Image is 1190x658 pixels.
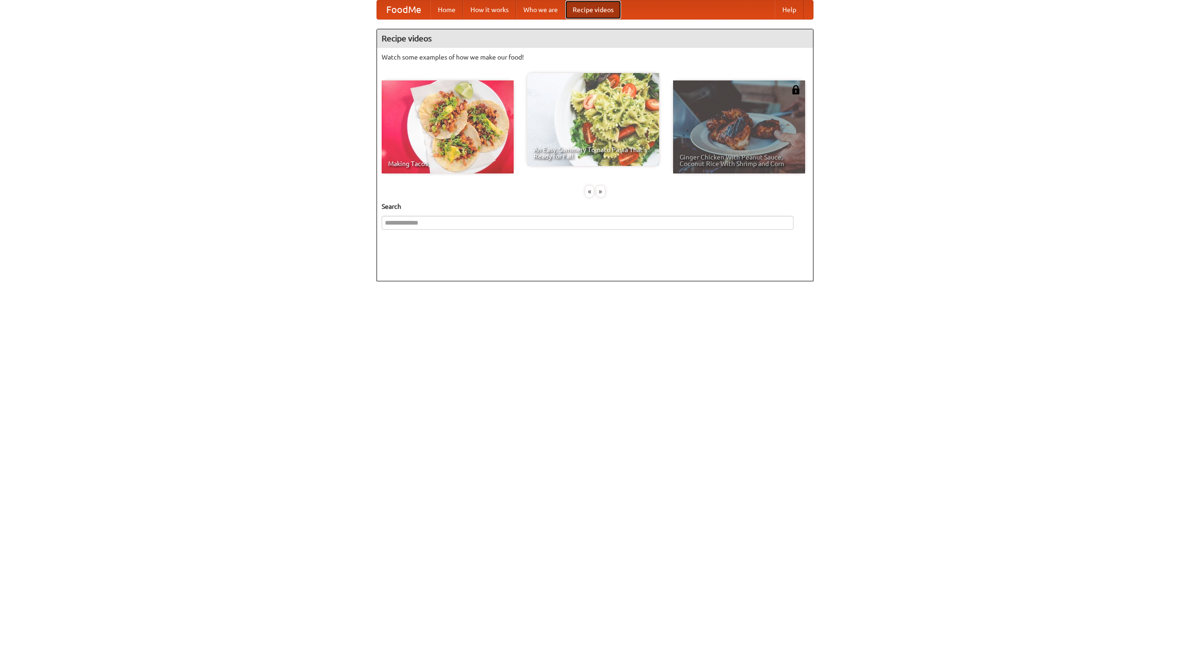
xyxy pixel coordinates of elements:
a: An Easy, Summery Tomato Pasta That's Ready for Fall [527,73,659,166]
span: An Easy, Summery Tomato Pasta That's Ready for Fall [534,146,653,160]
a: Who we are [516,0,565,19]
a: Recipe videos [565,0,621,19]
span: Making Tacos [388,160,507,167]
a: How it works [463,0,516,19]
img: 483408.png [791,85,800,94]
div: « [585,186,594,197]
h5: Search [382,202,808,211]
div: » [596,186,605,197]
p: Watch some examples of how we make our food! [382,53,808,62]
a: FoodMe [377,0,430,19]
a: Help [775,0,804,19]
a: Making Tacos [382,80,514,173]
a: Home [430,0,463,19]
h4: Recipe videos [377,29,813,48]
